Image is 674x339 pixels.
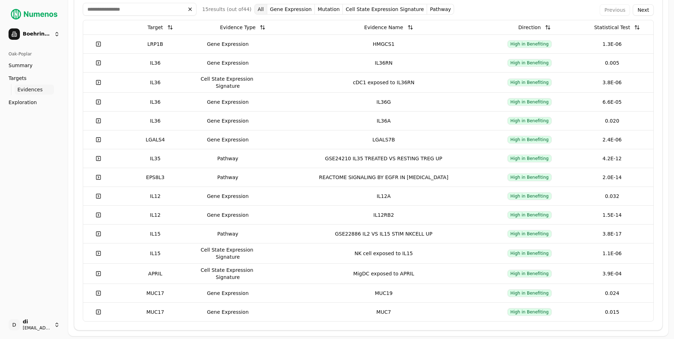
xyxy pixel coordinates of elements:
div: IL36 [117,59,194,66]
a: Evidences [15,85,54,95]
span: Exploration [9,99,37,106]
div: Gene Expression [199,308,256,316]
span: High in Benefiting [507,98,552,106]
div: IL36 [117,98,194,106]
div: Gene Expression [199,290,256,297]
button: Ddi[EMAIL_ADDRESS][DOMAIN_NAME] [6,316,63,333]
div: APRIL [117,270,194,277]
button: Gene Expression [267,4,315,15]
div: 2.4E-06 [574,136,651,143]
div: NK cell exposed to IL15 [282,250,485,257]
div: 1.5E-14 [574,211,651,219]
div: Pathway [199,155,256,162]
span: High in Benefiting [507,308,552,316]
span: High in Benefiting [507,230,552,238]
span: Summary [9,62,33,69]
div: Pathway [199,174,256,181]
div: Gene Expression [199,211,256,219]
span: High in Benefiting [507,136,552,144]
span: High in Benefiting [507,192,552,200]
div: Evidence Type [220,21,255,34]
div: MUC17 [117,290,194,297]
button: Next [633,4,654,16]
div: 0.024 [574,290,651,297]
span: 15 result s [202,6,225,12]
span: High in Benefiting [507,155,552,162]
div: REACTOME SIGNALING BY EGFR IN [MEDICAL_DATA] [282,174,485,181]
div: Gene Expression [199,136,256,143]
span: High in Benefiting [507,211,552,219]
div: Gene Expression [199,117,256,124]
div: IL36 [117,117,194,124]
button: All [254,4,267,15]
div: 0.032 [574,193,651,200]
div: 0.015 [574,308,651,316]
span: High in Benefiting [507,249,552,257]
span: High in Benefiting [507,289,552,297]
div: Evidence Name [364,21,403,34]
div: Oak-Poplar [6,48,63,60]
div: HMGCS1 [282,41,485,48]
div: IL12A [282,193,485,200]
div: 1.1E-06 [574,250,651,257]
a: Targets [6,72,63,84]
div: Cell State Expression Signature [199,246,256,260]
div: 3.8E-17 [574,230,651,237]
span: Targets [9,75,27,82]
div: Cell State Expression Signature [199,75,256,90]
span: Evidences [17,86,43,93]
span: Boehringer Ingelheim [23,31,51,37]
div: 4.2E-12 [574,155,651,162]
button: mutation [315,4,343,15]
div: Target [147,21,163,34]
div: IL12 [117,211,194,219]
div: IL35 [117,155,194,162]
span: High in Benefiting [507,40,552,48]
div: IL12 [117,193,194,200]
span: High in Benefiting [507,79,552,86]
div: Gene Expression [199,98,256,106]
div: IL36G [282,98,485,106]
div: 3.8E-06 [574,79,651,86]
div: MUC17 [117,308,194,316]
div: IL36A [282,117,485,124]
a: Exploration [6,97,63,108]
span: [EMAIL_ADDRESS][DOMAIN_NAME] [23,325,51,331]
div: 0.020 [574,117,651,124]
div: Gene Expression [199,193,256,200]
div: cDC1 exposed to IL36RN [282,79,485,86]
div: 1.3E-06 [574,41,651,48]
img: Numenos [6,6,63,23]
div: Direction [518,21,541,34]
div: IL12RB2 [282,211,485,219]
button: Boehringer Ingelheim [6,26,63,43]
a: Summary [6,60,63,71]
div: IL36RN [282,59,485,66]
div: LRP1B [117,41,194,48]
div: 2.0E-14 [574,174,651,181]
div: GSE24210 IL35 TREATED VS RESTING TREG UP [282,155,485,162]
span: High in Benefiting [507,117,552,125]
button: Pathway [427,4,454,15]
div: MUC19 [282,290,485,297]
div: EPS8L3 [117,174,194,181]
div: 6.6E-05 [574,98,651,106]
div: IL15 [117,230,194,237]
span: D [9,319,20,330]
div: Cell State Expression Signature [199,267,256,281]
div: Gene Expression [199,41,256,48]
div: Gene Expression [199,59,256,66]
div: 0.005 [574,59,651,66]
div: Pathway [199,230,256,237]
span: (out of 44 ) [225,6,252,12]
span: di [23,319,51,325]
button: Cell State Expression Signature [343,4,427,15]
div: IL36 [117,79,194,86]
div: IL15 [117,250,194,257]
div: MigDC exposed to APRIL [282,270,485,277]
div: LGALS7B [282,136,485,143]
div: GSE22886 IL2 VS IL15 STIM NKCELL UP [282,230,485,237]
span: High in Benefiting [507,173,552,181]
div: LGALS4 [117,136,194,143]
div: Statistical Test [594,21,630,34]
